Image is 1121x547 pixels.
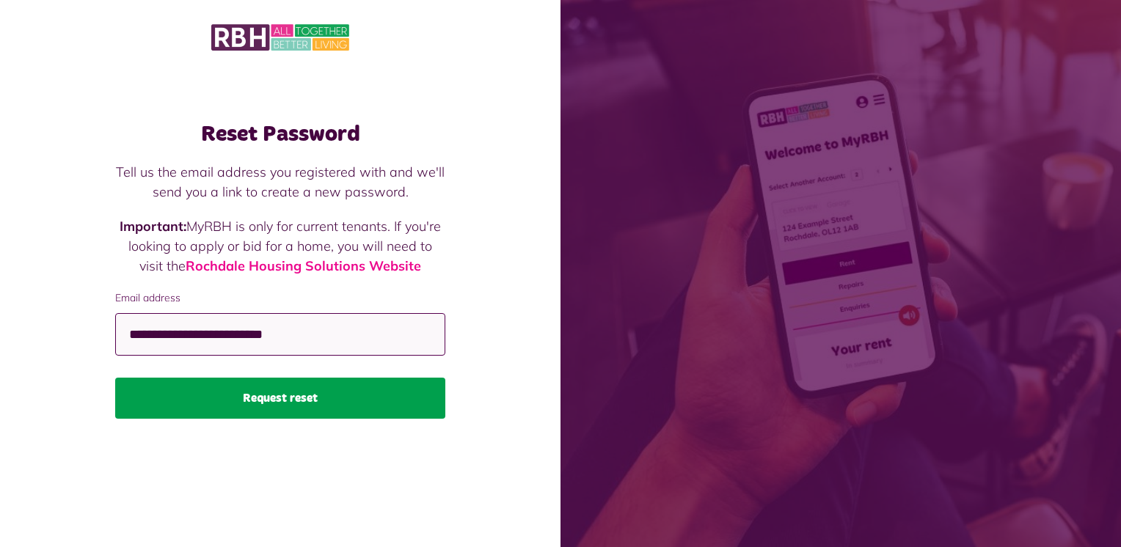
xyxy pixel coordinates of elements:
img: MyRBH [211,22,349,53]
h1: Reset Password [115,121,445,147]
strong: Important: [120,218,186,235]
a: Rochdale Housing Solutions Website [186,257,421,274]
label: Email address [115,290,445,306]
button: Request reset [115,378,445,419]
p: Tell us the email address you registered with and we'll send you a link to create a new password. [115,162,445,202]
p: MyRBH is only for current tenants. If you're looking to apply or bid for a home, you will need to... [115,216,445,276]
